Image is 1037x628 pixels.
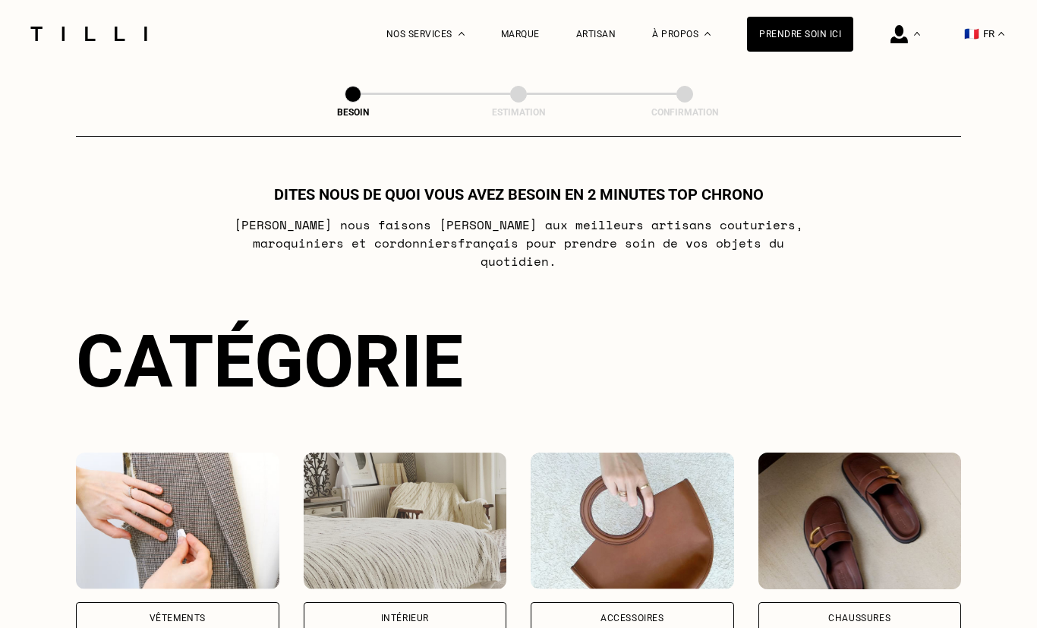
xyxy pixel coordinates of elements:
div: Estimation [443,107,594,118]
a: Marque [501,29,540,39]
img: Chaussures [758,453,962,589]
a: Prendre soin ici [747,17,853,52]
p: [PERSON_NAME] nous faisons [PERSON_NAME] aux meilleurs artisans couturiers , maroquiniers et cord... [218,216,820,270]
div: Besoin [277,107,429,118]
h1: Dites nous de quoi vous avez besoin en 2 minutes top chrono [274,185,764,204]
a: Artisan [576,29,616,39]
img: Accessoires [531,453,734,589]
img: Vêtements [76,453,279,589]
img: Logo du service de couturière Tilli [25,27,153,41]
div: Vêtements [150,614,206,623]
img: icône connexion [890,25,908,43]
img: Menu déroulant [459,32,465,36]
div: Confirmation [609,107,761,118]
div: Chaussures [828,614,890,623]
img: Menu déroulant [914,32,920,36]
span: 🇫🇷 [964,27,979,41]
div: Intérieur [381,614,429,623]
img: menu déroulant [998,32,1004,36]
div: Catégorie [76,319,961,404]
img: Intérieur [304,453,507,589]
img: Menu déroulant à propos [704,32,711,36]
div: Accessoires [600,614,664,623]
